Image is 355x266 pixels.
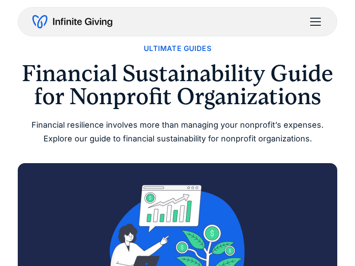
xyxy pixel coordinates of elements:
[18,62,337,108] h1: Financial Sustainability Guide for Nonprofit Organizations
[32,15,112,29] a: home
[144,43,211,55] a: Ultimate Guides
[18,118,337,145] div: Financial resilience involves more than managing your nonprofit’s expenses. Explore our guide to ...
[305,11,323,32] div: menu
